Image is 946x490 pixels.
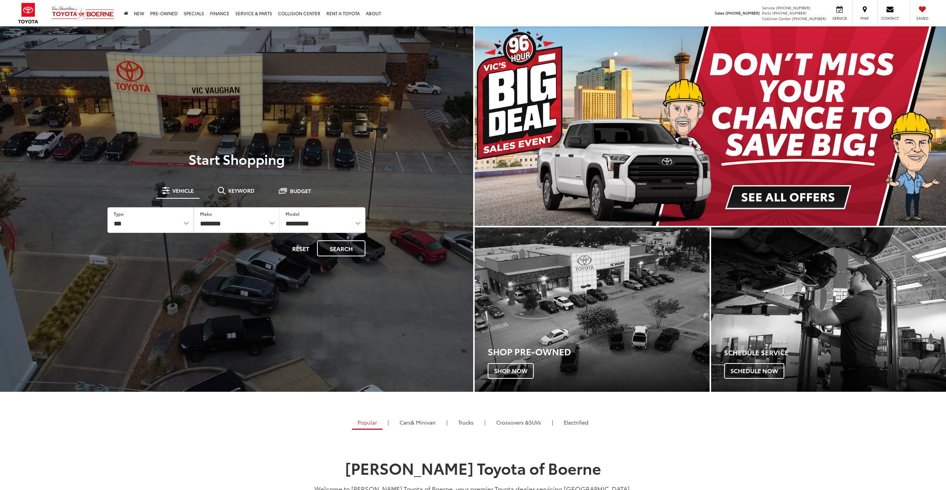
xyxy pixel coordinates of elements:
[114,211,124,217] label: Type
[285,211,300,217] label: Model
[445,419,449,426] li: |
[491,416,547,429] a: SUVs
[762,16,791,21] span: Collision Center
[715,10,724,16] span: Sales
[772,10,807,16] span: [PHONE_NUMBER]
[352,416,382,430] a: Popular
[172,188,194,193] span: Vehicle
[550,419,555,426] li: |
[290,188,311,193] span: Budget
[286,240,316,256] button: Reset
[51,6,114,21] img: Vic Vaughan Toyota of Boerne
[726,10,760,16] span: [PHONE_NUMBER]
[475,227,710,392] div: Toyota
[228,188,255,193] span: Keyword
[776,5,810,10] span: [PHONE_NUMBER]
[881,16,899,21] span: Contact
[394,416,441,429] a: Cars
[792,16,826,21] span: [PHONE_NUMBER]
[724,349,946,356] h4: Schedule Service
[453,416,479,429] a: Trucks
[411,419,436,426] span: & Minivan
[724,363,784,379] span: Schedule Now
[300,459,646,476] h1: [PERSON_NAME] Toyota of Boerne
[386,419,391,426] li: |
[856,16,873,21] span: Map
[711,227,946,392] a: Schedule Service Schedule Now
[482,419,487,426] li: |
[200,211,212,217] label: Make
[762,10,771,16] span: Parts
[475,227,710,392] a: Shop Pre-Owned Shop Now
[488,346,710,356] h3: Shop Pre-Owned
[488,363,534,379] span: Shop Now
[914,16,930,21] span: Saved
[558,416,594,429] a: Electrified
[496,419,529,426] span: Crossovers &
[317,240,365,256] button: Search
[31,151,442,166] p: Start Shopping
[762,5,775,10] span: Service
[711,227,946,392] div: Toyota
[831,16,848,21] span: Service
